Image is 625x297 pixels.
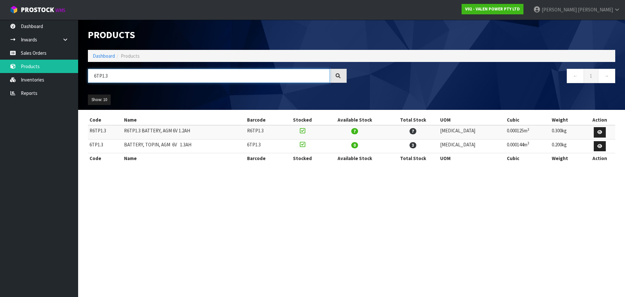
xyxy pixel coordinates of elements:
span: 7 [410,128,416,134]
th: Name [122,115,245,125]
td: R6TP1.3 [88,125,122,139]
h1: Products [88,29,347,40]
td: R6TP1.3 [245,125,284,139]
th: Stocked [283,115,322,125]
th: Total Stock [387,153,438,164]
th: Barcode [245,115,284,125]
span: 7 [351,128,358,134]
th: UOM [438,153,505,164]
th: Action [584,153,615,164]
button: Show: 10 [88,95,111,105]
a: Dashboard [93,53,115,59]
span: ProStock [21,6,54,14]
th: Cubic [505,115,550,125]
td: [MEDICAL_DATA] [438,139,505,153]
th: Weight [550,115,584,125]
th: Action [584,115,615,125]
img: cube-alt.png [10,6,18,14]
strong: V02 - VALEN POWER PTY LTD [465,6,520,12]
nav: Page navigation [356,69,615,85]
td: 0.300kg [550,125,584,139]
td: BATTERY, TOPIN, AGM 6V 1.3AH [122,139,245,153]
span: 0 [351,142,358,148]
span: Products [121,53,140,59]
th: Weight [550,153,584,164]
span: 3 [410,142,416,148]
th: Available Stock [322,115,388,125]
th: Stocked [283,153,322,164]
small: WMS [55,7,65,13]
td: 0.000144m [505,139,550,153]
th: Available Stock [322,153,388,164]
th: Code [88,153,122,164]
sup: 3 [527,127,529,132]
a: 1 [584,69,598,83]
td: 6TP1.3 [88,139,122,153]
a: → [598,69,615,83]
td: 0.000125m [505,125,550,139]
th: UOM [438,115,505,125]
td: 0.200kg [550,139,584,153]
th: Total Stock [387,115,438,125]
th: Code [88,115,122,125]
td: [MEDICAL_DATA] [438,125,505,139]
a: ← [567,69,584,83]
td: 6TP1.3 [245,139,284,153]
span: [PERSON_NAME] [578,7,613,13]
span: [PERSON_NAME] [542,7,577,13]
th: Cubic [505,153,550,164]
td: R6TP1.3 BATTERY, AGM 6V 1.2AH [122,125,245,139]
th: Barcode [245,153,284,164]
sup: 3 [527,141,529,145]
input: Search products [88,69,330,83]
th: Name [122,153,245,164]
